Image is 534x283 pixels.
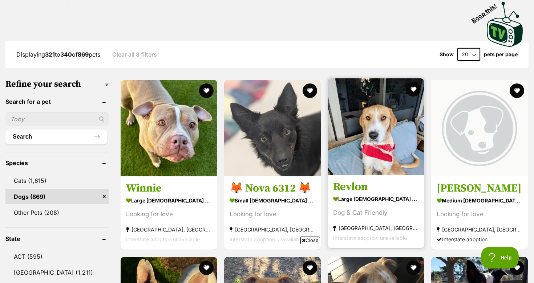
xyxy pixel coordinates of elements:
div: Looking for love [437,210,522,220]
header: State [5,235,109,242]
span: Show [440,52,454,57]
h3: Refine your search [5,79,109,89]
a: 🦊 Nova 6312 🦊 small [DEMOGRAPHIC_DATA] Dog Looking for love [GEOGRAPHIC_DATA], [GEOGRAPHIC_DATA] ... [224,176,321,250]
a: Cats (1,615) [5,173,109,188]
strong: 340 [60,51,72,58]
button: favourite [510,83,524,98]
h3: 🦊 Nova 6312 🦊 [230,182,315,196]
strong: small [DEMOGRAPHIC_DATA] Dog [230,196,315,206]
button: favourite [406,82,421,97]
strong: medium [DEMOGRAPHIC_DATA] Dog [437,196,522,206]
img: 🦊 Nova 6312 🦊 - Australian Kelpie x Jack Russell Terrier Dog [224,80,321,176]
strong: [GEOGRAPHIC_DATA], [GEOGRAPHIC_DATA] [333,223,419,233]
span: Close [300,237,320,244]
strong: 869 [78,51,89,58]
button: Search [5,130,107,144]
header: Species [5,160,109,166]
a: Winnie large [DEMOGRAPHIC_DATA] Dog Looking for love [GEOGRAPHIC_DATA], [GEOGRAPHIC_DATA] Interst... [121,176,217,250]
h3: Revlon [333,180,419,194]
img: Winnie - Staffy Dog [121,80,217,176]
iframe: Advertisement [135,247,399,279]
span: Interstate adoption unavailable [230,237,303,243]
a: Clear all 3 filters [112,51,157,58]
button: favourite [406,261,421,275]
button: favourite [510,261,524,275]
strong: [GEOGRAPHIC_DATA], [GEOGRAPHIC_DATA] [126,225,212,235]
strong: large [DEMOGRAPHIC_DATA] Dog [126,196,212,206]
strong: [GEOGRAPHIC_DATA], [GEOGRAPHIC_DATA] [437,225,522,235]
img: Revlon - Irish Wolfhound Dog [328,78,424,175]
a: Dogs (869) [5,189,109,204]
strong: 321 [45,51,55,58]
a: Revlon large [DEMOGRAPHIC_DATA] Dog Dog & Cat Friendly [GEOGRAPHIC_DATA], [GEOGRAPHIC_DATA] Inter... [328,175,424,249]
label: pets per page [484,52,518,57]
button: favourite [303,83,317,98]
div: Looking for love [230,210,315,220]
button: favourite [199,83,214,98]
span: Interstate adoption unavailable [126,237,200,243]
span: Interstate adoption unavailable [333,235,407,241]
iframe: Help Scout Beacon - Open [481,247,519,268]
strong: [GEOGRAPHIC_DATA], [GEOGRAPHIC_DATA] [230,225,315,235]
a: Other Pets (208) [5,205,109,220]
span: Displaying to of pets [16,51,100,58]
input: Toby [5,112,109,126]
img: PetRescue TV logo [487,2,523,47]
h3: Winnie [126,182,212,196]
strong: large [DEMOGRAPHIC_DATA] Dog [333,194,419,205]
div: Interstate adoption [437,235,522,245]
div: Dog & Cat Friendly [333,208,419,218]
div: Looking for love [126,210,212,220]
header: Search for a pet [5,98,109,105]
a: [PERSON_NAME] medium [DEMOGRAPHIC_DATA] Dog Looking for love [GEOGRAPHIC_DATA], [GEOGRAPHIC_DATA]... [431,176,528,250]
a: ACT (595) [5,249,109,264]
h3: [PERSON_NAME] [437,182,522,196]
a: [GEOGRAPHIC_DATA] (1,211) [5,265,109,280]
